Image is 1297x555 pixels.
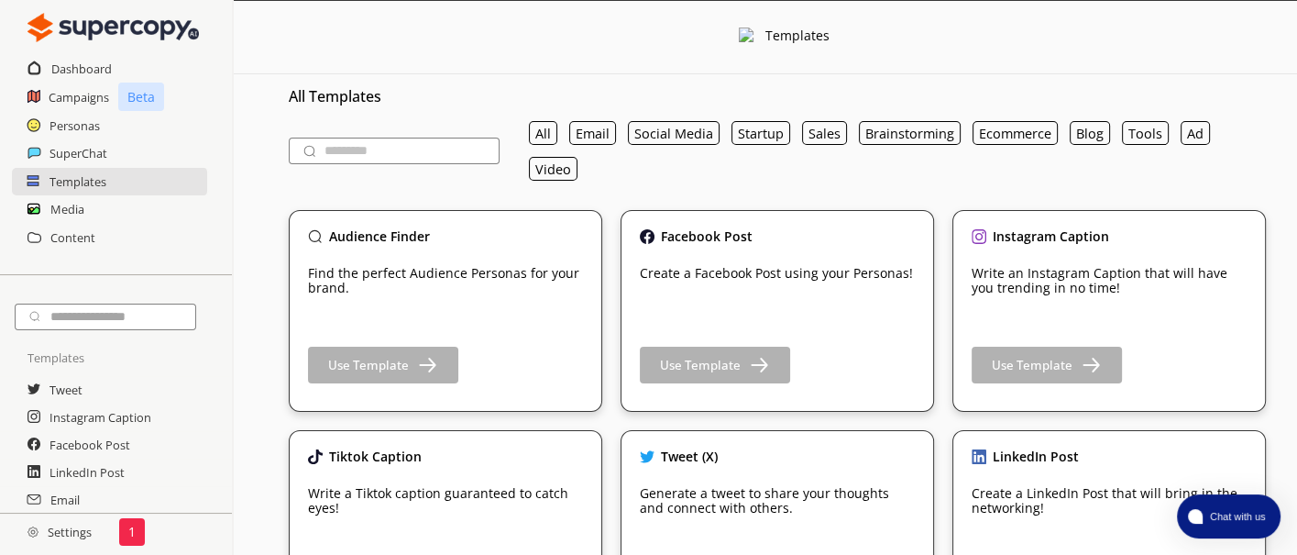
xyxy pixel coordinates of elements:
[640,266,913,281] p: Create a Facebook Post using your Personas!
[308,229,323,244] img: Close
[972,486,1247,516] p: Create a LinkedIn Post that will bring in the networking!
[50,486,80,514] a: Email
[859,121,961,145] button: Brainstorming
[802,121,847,145] button: Sales
[308,347,458,383] button: Use Template
[972,347,1122,383] button: Use Template
[731,121,790,145] button: Startup
[49,404,151,431] a: Instagram Caption
[661,448,718,465] b: Tweet (X)
[992,357,1072,373] b: Use Template
[50,195,84,223] a: Media
[308,486,583,516] p: Write a Tiktok caption guaranteed to catch eyes!
[972,266,1247,295] p: Write an Instagram Caption that will have you trending in no time!
[328,357,409,373] b: Use Template
[973,121,1058,145] button: Ecommerce
[1203,509,1270,524] span: Chat with us
[128,525,136,539] p: 1
[49,83,109,111] a: Campaigns
[329,448,422,465] b: Tiktok Caption
[661,228,753,245] b: Facebook Post
[329,228,430,245] b: Audience Finder
[1177,494,1281,538] button: atlas-launcher
[50,224,95,251] a: Content
[289,83,1266,110] h3: All Templates
[1070,121,1110,145] button: Blog
[118,83,164,111] p: Beta
[308,450,323,464] img: Close
[308,266,583,295] p: Find the perfect Audience Personas for your brand.
[993,448,1079,465] b: LinkedIn Post
[739,28,755,44] img: Close
[27,527,38,538] img: Close
[49,459,125,486] a: LinkedIn Post
[49,139,107,167] a: SuperChat
[1122,121,1169,145] button: Tools
[640,229,654,244] img: Close
[569,121,616,145] button: Email
[49,168,106,195] a: Templates
[972,229,986,244] img: Close
[972,450,986,464] img: Close
[51,55,112,83] a: Dashboard
[529,157,577,181] button: Video
[49,112,100,139] a: Personas
[49,376,82,404] a: Tweet
[49,431,130,459] a: Facebook Post
[640,486,915,516] p: Generate a tweet to share your thoughts and connect with others.
[1181,121,1210,145] button: Ad
[628,121,720,145] button: Social Media
[529,121,557,145] button: All
[993,228,1109,245] b: Instagram Caption
[640,450,654,464] img: Close
[27,9,199,46] img: Close
[660,357,741,373] b: Use Template
[640,347,790,383] button: Use Template
[764,28,829,47] div: Templates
